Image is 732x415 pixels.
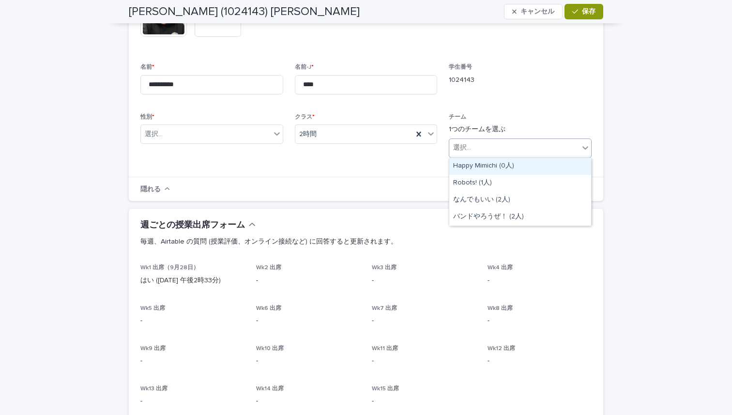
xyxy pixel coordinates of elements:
[449,64,472,70] font: 学生番号
[488,317,489,324] font: -
[140,64,152,70] font: 名前
[372,346,398,352] font: Wk11 出席
[256,357,258,364] font: -
[582,8,595,15] font: 保存
[256,317,258,324] font: -
[449,126,505,133] font: 1つのチームを選ぶ
[256,346,284,352] font: Wk10 出席
[140,114,152,120] font: 性別
[564,4,603,19] button: 保存
[372,386,399,392] font: Wk15 出席
[140,317,142,324] font: -
[372,265,396,271] font: Wk3 出席
[256,277,258,284] font: -
[145,131,163,138] font: 選択...
[449,114,466,120] font: チーム
[449,77,474,83] font: 1024143
[140,238,397,245] font: 毎週、Airtable の質問 (授業評価、オンライン接続など) に回答すると更新されます。
[295,64,311,70] font: 名前-J
[488,277,489,284] font: -
[140,221,245,230] font: 週ごとの授業出席フォーム
[129,6,360,17] font: [PERSON_NAME] (1024143) [PERSON_NAME]
[256,265,281,271] font: Wk2 出席
[372,317,374,324] font: -
[140,346,166,352] font: Wk9 出席
[504,4,563,19] button: キャンセル
[256,398,258,404] font: -
[299,131,317,138] font: 2時間
[140,185,170,193] button: 隠れる
[488,346,515,352] font: Wk12 出席
[140,186,161,193] font: 隠れる
[449,158,591,175] div: Happy Mimichi (0人)
[372,277,374,284] font: -
[449,209,591,226] div: バンドやろうぜ！ (2人)
[453,144,471,151] font: 選択...
[256,386,284,392] font: Wk14 出席
[488,306,513,311] font: Wk8 出席
[520,8,554,15] font: キャンセル
[140,357,142,364] font: -
[372,306,397,311] font: Wk7 出席
[140,306,165,311] font: Wk5 出席
[140,398,142,404] font: -
[488,357,489,364] font: -
[140,220,256,231] button: 週ごとの授業出席フォーム
[295,114,312,120] font: クラス
[488,265,513,271] font: Wk4 出席
[140,265,199,271] font: Wk1 出席（9月28日）
[140,277,221,284] font: はい ([DATE] 午後2時33分)
[449,175,591,192] div: Robots! (1人)
[449,192,591,209] div: なんでもいい (2人)
[256,306,281,311] font: Wk6 出席
[372,398,374,404] font: -
[372,357,374,364] font: -
[140,386,168,392] font: Wk13 出席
